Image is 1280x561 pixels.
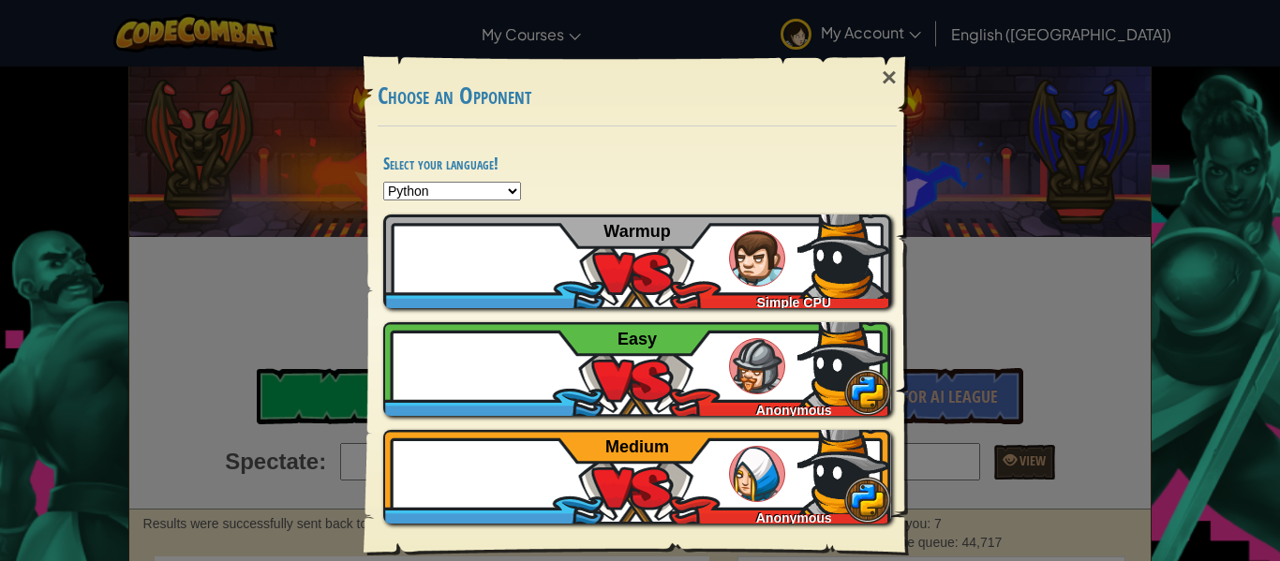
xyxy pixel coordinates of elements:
span: Anonymous [756,510,832,525]
a: Simple CPU [383,214,891,308]
span: Easy [618,330,657,348]
span: Anonymous [756,403,832,418]
img: B1PWghEYS1aBAAAAAElFTkSuQmCC [797,313,891,406]
span: Simple CPU [757,295,831,310]
a: Anonymous [383,430,891,524]
span: Warmup [603,222,670,241]
div: × [868,51,911,105]
h3: Choose an Opponent [378,83,897,109]
span: Medium [605,437,669,456]
a: Anonymous [383,322,891,416]
img: B1PWghEYS1aBAAAAAElFTkSuQmCC [797,205,891,299]
img: humans_ladder_tutorial.png [729,230,785,287]
h4: Select your language! [383,155,891,172]
img: humans_ladder_easy.png [729,338,785,394]
img: humans_ladder_medium.png [729,446,785,502]
img: B1PWghEYS1aBAAAAAElFTkSuQmCC [797,421,891,514]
